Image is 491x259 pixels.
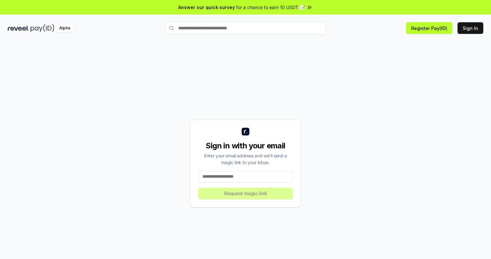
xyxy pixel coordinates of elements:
span: for a chance to earn 10 USDT 📝 [236,4,305,11]
button: Register Pay(ID) [406,22,452,34]
img: pay_id [31,24,54,32]
div: Enter your email address and we’ll send a magic link to your inbox. [198,152,293,166]
img: logo_small [242,128,249,135]
img: reveel_dark [8,24,29,32]
span: Answer our quick survey [178,4,235,11]
div: Sign in with your email [198,141,293,151]
div: Alpha [56,24,74,32]
button: Sign In [458,22,483,34]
